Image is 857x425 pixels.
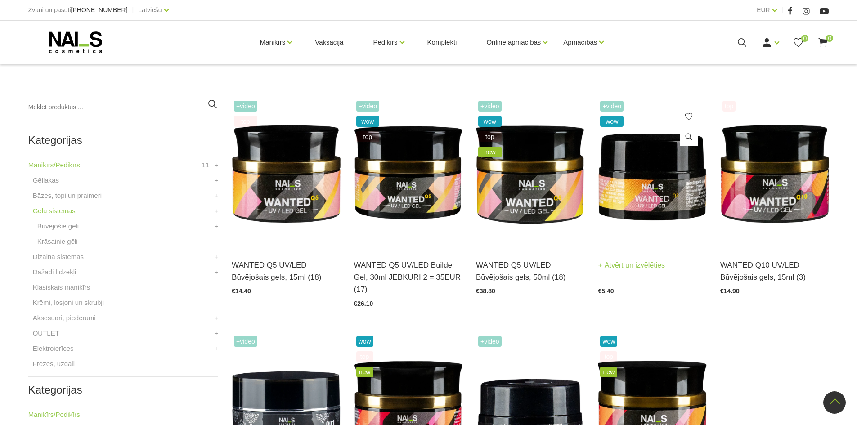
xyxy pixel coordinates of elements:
span: +Video [234,101,257,112]
a: 0 [793,37,804,48]
span: 0 [826,35,833,42]
a: Vaksācija [308,21,350,64]
a: WANTED Q5 UV/LED Būvējošais gels, 50ml (18) [476,259,584,283]
div: Zvani un pasūti [28,4,128,16]
a: + [214,267,218,277]
a: + [214,343,218,354]
a: WANTED Q5 UV/LED Builder Gel, 30ml JEBKURI 2 = 35EUR (17) [354,259,462,296]
a: 0 [817,37,829,48]
a: Dizaina sistēmas [33,251,84,262]
h2: Kategorijas [28,384,218,396]
span: wow [356,116,380,127]
a: Atvērt un izvēlēties [598,259,665,272]
span: +Video [234,336,257,347]
span: +Video [356,101,380,112]
a: Klasiskais manikīrs [33,282,90,293]
span: top [600,351,617,362]
a: Aksesuāri, piederumi [33,313,96,323]
span: wow [600,116,624,127]
span: 0 [801,35,808,42]
a: Krēmi, losjoni un skrubji [33,297,104,308]
span: €38.80 [476,287,495,295]
a: Latviešu [139,4,162,15]
a: Būvējošie gēli [37,221,79,232]
img: Gels WANTED NAILS cosmetics tehniķu komanda ir radījusi gelu, kas ilgi jau ir katra meistara mekl... [476,98,584,248]
span: top [356,351,373,362]
a: Bāzes, topi un praimeri [33,190,102,201]
span: | [132,4,134,16]
h2: Kategorijas [28,134,218,146]
a: + [214,190,218,201]
span: new [478,147,502,157]
span: wow [356,336,373,347]
span: wow [600,336,617,347]
span: new [356,367,373,377]
a: + [214,251,218,262]
img: Gels WANTED NAILS cosmetics tehniķu komanda ir radījusi gelu, kas ilgi jau ir katra meistara mekl... [354,98,462,248]
a: Dažādi līdzekļi [33,267,76,277]
span: [PHONE_NUMBER] [71,6,128,13]
input: Meklēt produktus ... [28,98,218,116]
img: Gels WANTED NAILS cosmetics tehniķu komanda ir radījusi gelu, kas ilgi jau ir katra meistara mekl... [232,98,340,248]
span: top [234,116,257,127]
a: Manikīrs [260,24,286,60]
span: €14.90 [720,287,740,295]
span: top [722,101,736,112]
span: top [356,131,380,142]
a: + [214,160,218,170]
a: + [214,328,218,339]
a: Frēzes, uzgaļi [33,358,75,369]
a: + [214,175,218,186]
a: Apmācības [563,24,597,60]
span: +Video [600,101,624,112]
span: +Video [478,101,502,112]
img: Gels WANTED NAILS cosmetics tehniķu komanda ir radījusi gelu, kas ilgi jau ir katra meistara mekl... [598,98,706,248]
span: wow [478,116,502,127]
a: WANTED Q5 UV/LED Būvējošais gels, 15ml (18) [232,259,340,283]
span: | [781,4,783,16]
span: 11 [202,160,209,170]
a: Gēllakas [33,175,59,186]
span: new [600,367,617,377]
a: WANTED Q10 UV/LED Būvējošais gels, 15ml (3) [720,259,829,283]
a: [PHONE_NUMBER] [71,7,128,13]
a: Komplekti [420,21,464,64]
a: + [214,221,218,232]
a: Pedikīrs [373,24,397,60]
a: EUR [757,4,770,15]
a: Krāsainie gēli [37,236,78,247]
span: €26.10 [354,300,373,307]
img: Gels WANTED NAILS cosmetics tehniķu komanda ir radījusi gelu, kas ilgi jau ir katra meistara mekl... [720,98,829,248]
a: Manikīrs/Pedikīrs [28,160,80,170]
span: €5.40 [598,287,614,295]
a: OUTLET [33,328,59,339]
a: Manikīrs/Pedikīrs [28,409,80,420]
span: top [478,131,502,142]
span: +Video [478,336,502,347]
a: + [214,206,218,216]
a: Online apmācības [486,24,541,60]
a: Elektroierīces [33,343,74,354]
span: €14.40 [232,287,251,295]
a: Gēlu sistēmas [33,206,76,216]
a: + [214,313,218,323]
